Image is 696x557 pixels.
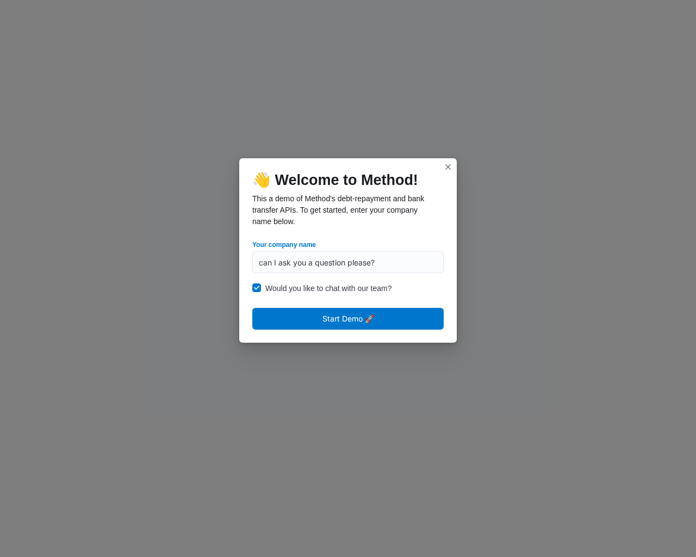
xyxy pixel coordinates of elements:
[252,171,435,227] div: 👋 Welcome to Method!
[252,193,435,227] p: This a demo of Method's debt-repayment and bank transfer APIs. To get started, enter your company...
[252,308,444,330] button: Start Demo 🚀
[252,251,444,273] input: Alphabet Inc.
[252,282,391,295] label: Would you like to chat with our team?
[442,160,455,174] button: Closes this modal window
[322,312,374,325] span: Start Demo 🚀
[252,240,316,249] label: Your company name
